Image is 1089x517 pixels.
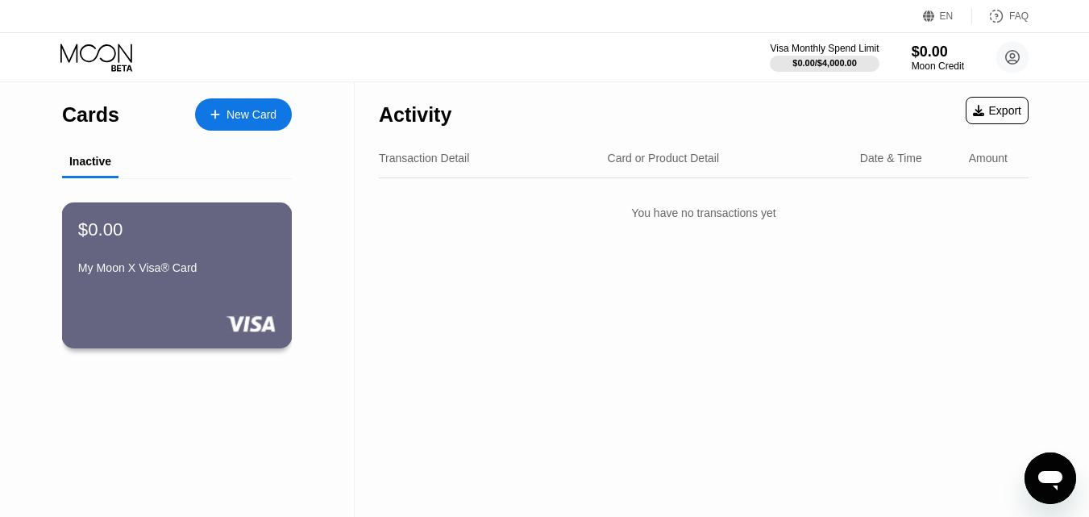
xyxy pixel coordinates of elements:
div: Activity [379,103,451,127]
div: FAQ [1009,10,1029,22]
div: EN [940,10,954,22]
div: FAQ [972,8,1029,24]
div: EN [923,8,972,24]
div: Card or Product Detail [608,152,720,165]
div: Visa Monthly Spend Limit [770,43,879,54]
div: Cards [62,103,119,127]
div: Inactive [69,155,111,168]
div: My Moon X Visa® Card [78,261,276,274]
div: Visa Monthly Spend Limit$0.00/$4,000.00 [770,43,879,72]
div: $0.00 / $4,000.00 [792,58,857,68]
div: $0.00 [78,219,123,240]
div: Transaction Detail [379,152,469,165]
div: Date & Time [860,152,922,165]
div: You have no transactions yet [379,190,1029,236]
div: New Card [227,108,276,122]
div: $0.00 [912,44,964,60]
div: New Card [195,98,292,131]
iframe: Button to launch messaging window [1025,452,1076,504]
div: $0.00Moon Credit [912,44,964,72]
div: $0.00My Moon X Visa® Card [63,203,291,348]
div: Export [966,97,1029,124]
div: Amount [969,152,1008,165]
div: Export [973,104,1021,117]
div: Moon Credit [912,60,964,72]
